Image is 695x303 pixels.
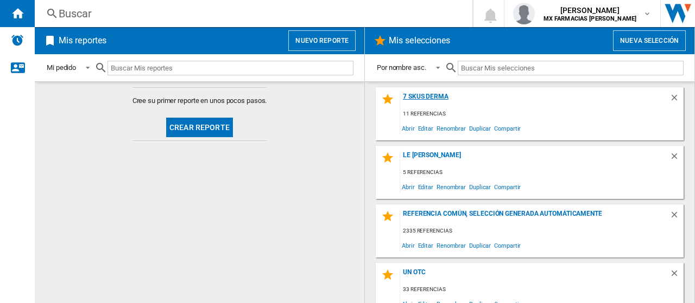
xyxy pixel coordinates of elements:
[400,224,684,238] div: 2335 referencias
[492,179,522,194] span: Compartir
[288,30,356,51] button: Nuevo reporte
[400,121,416,136] span: Abrir
[492,121,522,136] span: Compartir
[166,118,233,137] button: Crear reporte
[59,6,444,21] div: Buscar
[400,238,416,253] span: Abrir
[467,179,492,194] span: Duplicar
[377,63,426,72] div: Por nombre asc.
[492,238,522,253] span: Compartir
[669,93,684,107] div: Borrar
[416,179,435,194] span: Editar
[400,268,669,283] div: UN OTC
[400,107,684,121] div: 11 referencias
[544,15,637,22] b: MX FARMACIAS [PERSON_NAME]
[400,93,669,107] div: 7 SKUS DERMA
[400,210,669,224] div: Referencia común, selección generada automáticamente
[467,121,492,136] span: Duplicar
[400,179,416,194] span: Abrir
[400,151,669,166] div: Le [PERSON_NAME]
[435,179,467,194] span: Renombrar
[11,34,24,47] img: alerts-logo.svg
[669,151,684,166] div: Borrar
[669,268,684,283] div: Borrar
[467,238,492,253] span: Duplicar
[435,121,467,136] span: Renombrar
[56,30,109,51] h2: Mis reportes
[669,210,684,224] div: Borrar
[132,96,267,106] span: Cree su primer reporte en unos pocos pasos.
[513,3,535,24] img: profile.jpg
[458,61,684,75] input: Buscar Mis selecciones
[613,30,686,51] button: Nueva selección
[416,121,435,136] span: Editar
[416,238,435,253] span: Editar
[544,5,637,16] span: [PERSON_NAME]
[435,238,467,253] span: Renombrar
[400,283,684,296] div: 33 referencias
[47,63,76,72] div: Mi pedido
[387,30,453,51] h2: Mis selecciones
[400,166,684,179] div: 5 referencias
[108,61,353,75] input: Buscar Mis reportes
